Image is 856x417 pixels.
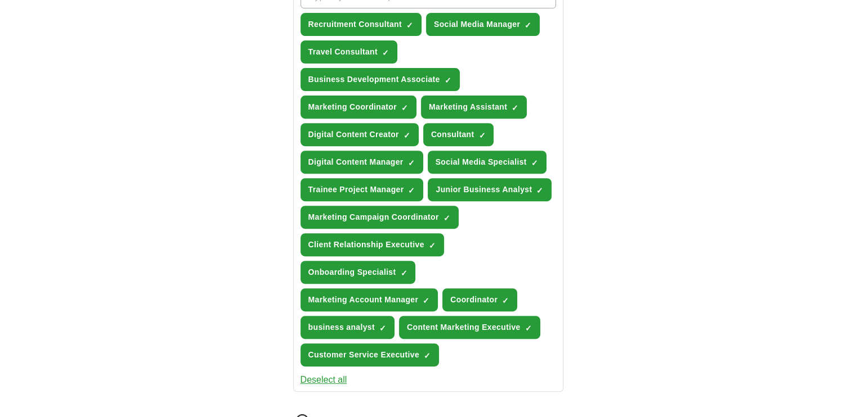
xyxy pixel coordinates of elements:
span: Social Media Manager [434,19,520,30]
span: ✓ [408,158,415,167]
span: Travel Consultant [308,46,378,58]
span: ✓ [401,103,408,112]
span: ✓ [512,103,518,112]
span: ✓ [400,269,407,278]
span: ✓ [424,351,431,360]
button: Client Relationship Executive✓ [301,233,444,256]
button: Digital Content Manager✓ [301,151,423,174]
span: Recruitment Consultant [308,19,402,30]
span: ✓ [525,324,532,333]
button: Customer Service Executive✓ [301,343,439,366]
span: Trainee Project Manager [308,184,404,196]
span: Digital Content Manager [308,156,404,168]
button: Coordinator✓ [442,288,517,311]
span: ✓ [382,48,389,57]
span: Digital Content Creator [308,129,399,140]
span: ✓ [429,241,436,250]
button: business analyst✓ [301,316,395,339]
span: Marketing Campaign Coordinator [308,211,439,223]
span: Junior Business Analyst [436,184,532,196]
span: ✓ [406,21,413,30]
span: ✓ [502,296,509,305]
span: Client Relationship Executive [308,239,424,251]
button: Onboarding Specialist✓ [301,261,416,284]
button: Junior Business Analyst✓ [428,178,552,201]
span: Content Marketing Executive [407,321,521,333]
span: ✓ [379,324,386,333]
button: Marketing Assistant✓ [421,96,527,119]
span: ✓ [445,76,451,85]
span: Marketing Coordinator [308,101,397,113]
span: ✓ [531,158,538,167]
span: ✓ [408,186,415,195]
span: Business Development Associate [308,74,440,85]
button: Marketing Campaign Coordinator✓ [301,206,459,229]
button: Social Media Manager✓ [426,13,540,36]
span: Social Media Specialist [436,156,527,168]
span: Customer Service Executive [308,349,419,361]
button: Deselect all [301,373,347,387]
button: Recruitment Consultant✓ [301,13,422,36]
span: Marketing Assistant [429,101,507,113]
span: Marketing Account Manager [308,294,419,306]
button: Marketing Coordinator✓ [301,96,416,119]
button: Travel Consultant✓ [301,40,397,64]
button: Marketing Account Manager✓ [301,288,438,311]
span: ✓ [423,296,429,305]
button: Business Development Associate✓ [301,68,460,91]
span: Consultant [431,129,474,140]
button: Trainee Project Manager✓ [301,178,424,201]
button: Content Marketing Executive✓ [399,316,540,339]
span: ✓ [525,21,531,30]
span: Onboarding Specialist [308,266,396,278]
span: ✓ [536,186,543,195]
span: business analyst [308,321,375,333]
button: Consultant✓ [423,123,494,146]
span: ✓ [443,214,450,223]
span: Coordinator [450,294,498,306]
span: ✓ [478,131,485,140]
button: Social Media Specialist✓ [428,151,546,174]
span: ✓ [404,131,410,140]
button: Digital Content Creator✓ [301,123,419,146]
